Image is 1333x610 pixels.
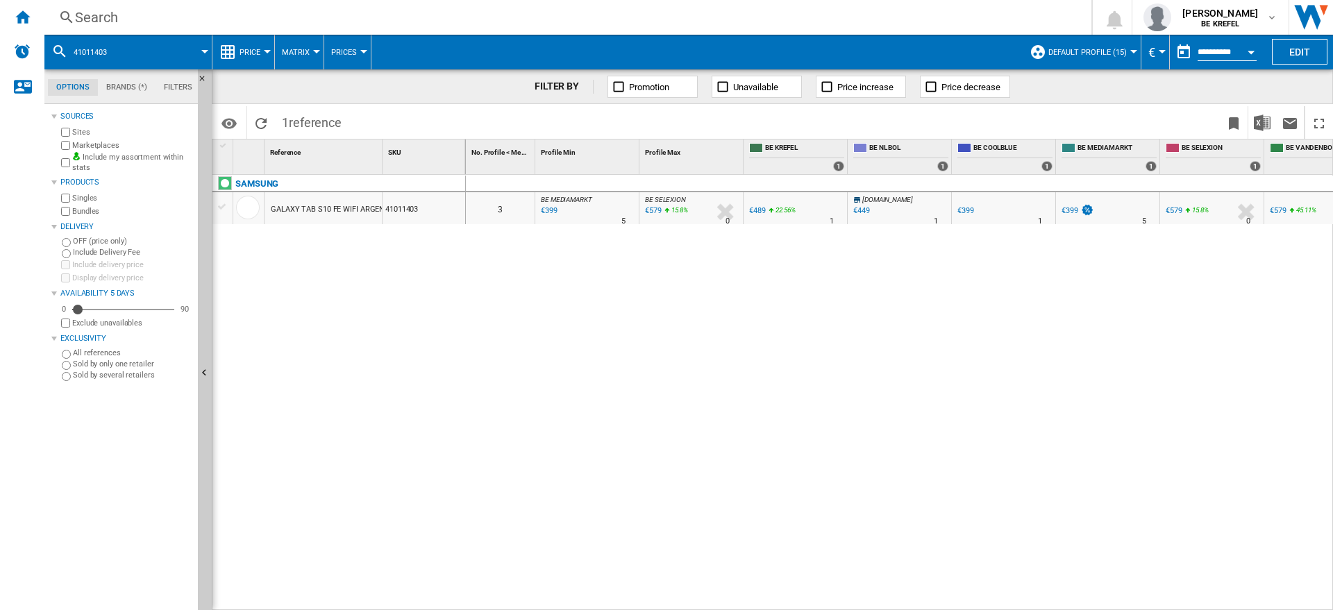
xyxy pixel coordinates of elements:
[72,152,81,160] img: mysite-bg-18x18.png
[72,318,192,328] label: Exclude unavailables
[267,139,382,161] div: Reference Sort None
[1191,204,1199,221] i: %
[774,204,782,221] i: %
[869,143,948,155] span: BE NL BOL
[469,139,535,161] div: Sort None
[1268,204,1286,218] div: €579
[851,204,870,218] div: €449
[1270,206,1286,215] div: €579
[671,206,684,214] span: 15.8
[1201,19,1239,28] b: BE KREFEL
[645,149,680,156] span: Profile Max
[61,128,70,137] input: Sites
[62,372,71,381] input: Sold by several retailers
[236,139,264,161] div: Sort None
[72,152,192,173] label: Include my assortment within stats
[538,139,639,161] div: Profile Min Sort None
[1246,214,1250,228] div: Delivery Time : 0 day
[215,110,243,135] button: Options
[331,48,357,57] span: Prices
[1170,38,1198,66] button: md-calendar
[73,348,192,358] label: All references
[198,69,215,94] button: Hide
[937,161,948,171] div: 1 offers sold by BE NL BOL
[642,139,743,161] div: Profile Max Sort None
[61,260,70,269] input: Include delivery price
[853,206,870,215] div: €449
[816,76,906,98] button: Price increase
[1059,204,1094,218] div: €399
[1148,45,1155,60] span: €
[733,82,778,92] span: Unavailable
[670,204,678,221] i: %
[726,214,730,228] div: Delivery Time : 0 day
[270,149,301,156] span: Reference
[1146,161,1157,171] div: 1 offers sold by BE MEDIAMARKT
[61,141,70,150] input: Marketplaces
[621,214,626,228] div: Delivery Time : 5 days
[833,161,844,171] div: 1 offers sold by BE KREFEL
[219,35,267,69] div: Price
[1141,35,1170,69] md-menu: Currency
[240,48,260,57] span: Price
[271,194,434,226] div: GALAXY TAB S10 FE WIFI ARGENT 128GO 10.9"
[1163,139,1264,174] div: BE SELEXION 1 offers sold by BE SELEXION
[955,139,1055,174] div: BE COOLBLUE 1 offers sold by BE COOLBLUE
[1254,115,1271,131] img: excel-24x24.png
[749,206,766,215] div: €489
[862,196,913,203] span: [DOMAIN_NAME]
[747,204,766,218] div: €489
[72,193,192,203] label: Singles
[60,333,192,344] div: Exclusivity
[61,207,70,216] input: Bundles
[177,304,192,314] div: 90
[539,204,557,218] div: Last updated : Sunday, 31 August 2025 09:27
[1038,214,1042,228] div: Delivery Time : 1 day
[240,35,267,69] button: Price
[267,139,382,161] div: Sort None
[1041,161,1053,171] div: 1 offers sold by BE COOLBLUE
[62,350,71,359] input: All references
[1062,206,1078,215] div: €399
[58,304,69,314] div: 0
[61,194,70,203] input: Singles
[72,273,192,283] label: Display delivery price
[1148,35,1162,69] button: €
[73,370,192,380] label: Sold by several retailers
[48,79,98,96] md-tab-item: Options
[973,143,1053,155] span: BE COOLBLUE
[385,139,465,161] div: SKU Sort None
[1250,161,1261,171] div: 1 offers sold by BE SELEXION
[1080,204,1094,216] img: promotionV3.png
[385,139,465,161] div: Sort None
[275,106,349,135] span: 1
[645,196,686,203] span: BE SELEXION
[61,273,70,282] input: Display delivery price
[1166,206,1182,215] div: €579
[607,76,698,98] button: Promotion
[74,35,121,69] button: 41011403
[541,196,592,203] span: BE MEDIAMARKT
[383,192,465,224] div: 41011403
[629,82,669,92] span: Promotion
[1078,143,1157,155] span: BE MEDIAMARKT
[1248,106,1276,139] button: Download in Excel
[75,8,1055,27] div: Search
[934,214,938,228] div: Delivery Time : 1 day
[1182,143,1261,155] span: BE SELEXION
[60,177,192,188] div: Products
[72,140,192,151] label: Marketplaces
[471,149,520,156] span: No. Profile < Me
[1048,35,1134,69] button: Default profile (15)
[466,192,535,224] div: 3
[541,149,576,156] span: Profile Min
[72,127,192,137] label: Sites
[282,35,317,69] button: Matrix
[955,204,974,218] div: €399
[235,176,278,192] div: Click to filter on that brand
[1272,39,1327,65] button: Edit
[62,238,71,247] input: OFF (price only)
[776,206,791,214] span: 22.56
